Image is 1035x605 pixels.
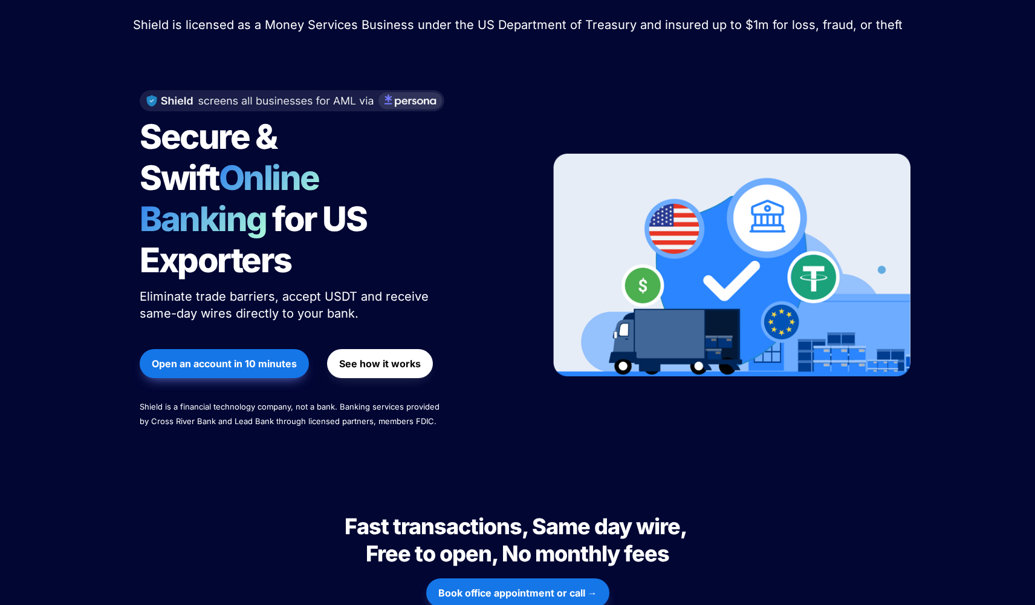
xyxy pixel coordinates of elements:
[345,513,690,567] span: Fast transactions, Same day wire, Free to open, No monthly fees
[140,116,282,198] span: Secure & Swift
[140,289,432,321] span: Eliminate trade barriers, accept USDT and receive same-day wires directly to your bank.
[339,358,421,370] strong: See how it works
[152,358,297,370] strong: Open an account in 10 minutes
[133,18,903,32] span: Shield is licensed as a Money Services Business under the US Department of Treasury and insured u...
[140,343,309,384] a: Open an account in 10 minutes
[140,402,442,426] span: Shield is a financial technology company, not a bank. Banking services provided by Cross River Ba...
[327,343,433,384] a: See how it works
[438,587,597,599] strong: Book office appointment or call →
[327,349,433,378] button: See how it works
[140,349,309,378] button: Open an account in 10 minutes
[140,157,331,240] span: Online Banking
[140,198,372,281] span: for US Exporters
